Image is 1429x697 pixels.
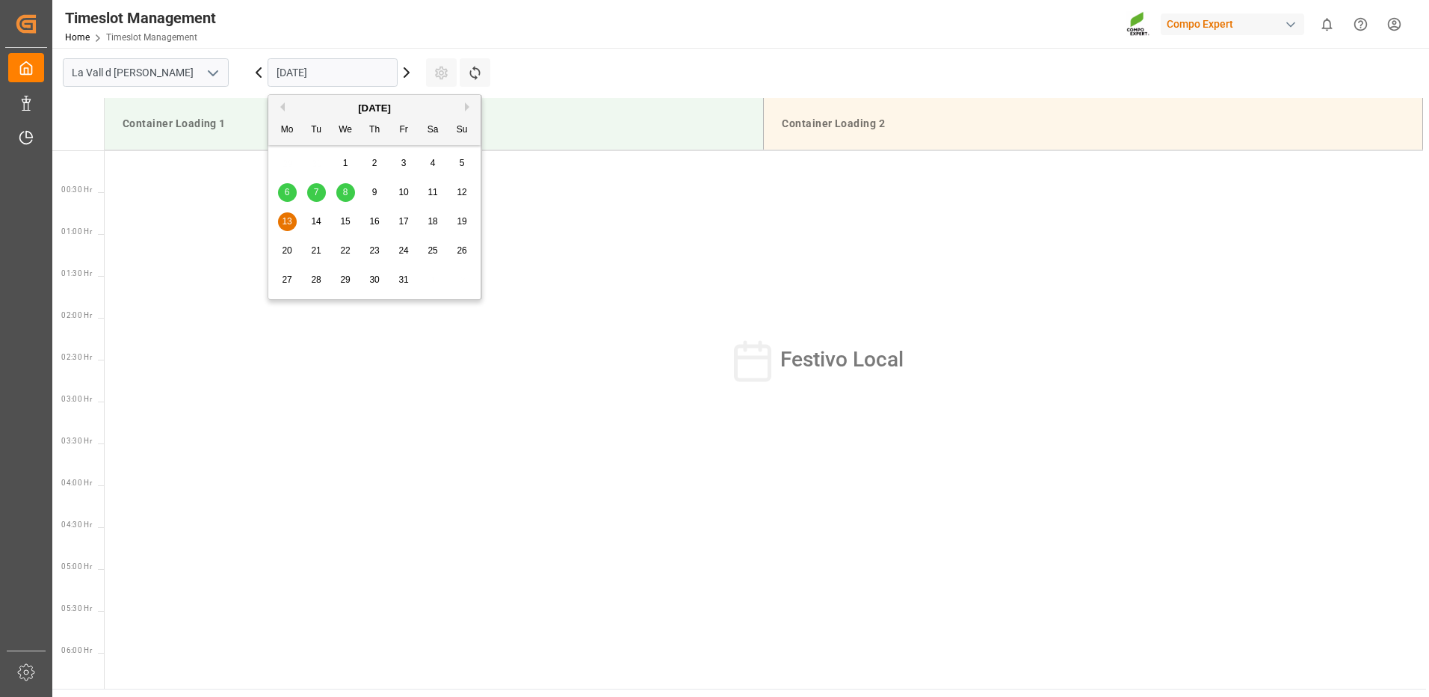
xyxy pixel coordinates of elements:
div: Choose Friday, October 24th, 2025 [395,242,413,260]
div: Mo [278,121,297,140]
button: Compo Expert [1161,10,1310,38]
span: 1 [343,158,348,168]
span: 03:00 Hr [61,395,92,403]
div: Fr [395,121,413,140]
span: 28 [311,274,321,285]
span: 04:00 Hr [61,479,92,487]
div: We [336,121,355,140]
div: Choose Monday, October 6th, 2025 [278,183,297,202]
span: 24 [398,245,408,256]
div: Container Loading 2 [776,110,1410,138]
span: 06:00 Hr [61,646,92,654]
div: Choose Thursday, October 2nd, 2025 [365,154,384,173]
span: 3 [401,158,407,168]
button: show 0 new notifications [1310,7,1344,41]
span: 12 [457,187,466,197]
span: 04:30 Hr [61,521,92,529]
div: Choose Friday, October 3rd, 2025 [395,154,413,173]
div: Choose Monday, October 13th, 2025 [278,212,297,231]
span: 01:30 Hr [61,269,92,277]
span: 23 [369,245,379,256]
span: 25 [428,245,437,256]
div: Choose Wednesday, October 22nd, 2025 [336,242,355,260]
span: 02:30 Hr [61,353,92,361]
div: Choose Saturday, October 18th, 2025 [424,212,442,231]
span: 02:00 Hr [61,311,92,319]
span: 7 [314,187,319,197]
div: Choose Wednesday, October 1st, 2025 [336,154,355,173]
input: DD.MM.YYYY [268,58,398,87]
div: Choose Monday, October 20th, 2025 [278,242,297,260]
div: Choose Wednesday, October 15th, 2025 [336,212,355,231]
div: Choose Saturday, October 25th, 2025 [424,242,442,260]
div: Container Loading 1 [117,110,751,138]
span: 06:30 Hr [61,688,92,696]
div: Tu [307,121,326,140]
div: Choose Saturday, October 11th, 2025 [424,183,442,202]
span: 9 [372,187,377,197]
span: 22 [340,245,350,256]
div: Compo Expert [1161,13,1304,35]
div: Choose Saturday, October 4th, 2025 [424,154,442,173]
div: Choose Tuesday, October 7th, 2025 [307,183,326,202]
div: Choose Tuesday, October 21st, 2025 [307,242,326,260]
div: month 2025-10 [273,149,477,295]
div: Sa [424,121,442,140]
div: Choose Wednesday, October 8th, 2025 [336,183,355,202]
div: [DATE] [268,101,481,116]
div: Choose Thursday, October 23rd, 2025 [365,242,384,260]
div: Choose Thursday, October 9th, 2025 [365,183,384,202]
span: 26 [457,245,466,256]
span: 05:00 Hr [61,562,92,571]
div: Choose Tuesday, October 14th, 2025 [307,212,326,231]
button: Next Month [465,102,474,111]
span: 31 [398,274,408,285]
span: 27 [282,274,291,285]
span: 05:30 Hr [61,604,92,612]
input: Type to search/select [63,58,229,87]
div: Choose Sunday, October 5th, 2025 [453,154,472,173]
span: 21 [311,245,321,256]
div: Choose Sunday, October 26th, 2025 [453,242,472,260]
div: Choose Sunday, October 12th, 2025 [453,183,472,202]
span: 11 [428,187,437,197]
a: Home [65,32,90,43]
span: 10 [398,187,408,197]
button: open menu [201,61,223,85]
span: 17 [398,216,408,227]
span: 01:00 Hr [61,227,92,236]
span: 15 [340,216,350,227]
span: 00:30 Hr [61,185,92,194]
span: 8 [343,187,348,197]
span: 16 [369,216,379,227]
img: Screenshot%202023-09-29%20at%2010.02.21.png_1712312052.png [1126,11,1150,37]
button: Previous Month [276,102,285,111]
div: Choose Tuesday, October 28th, 2025 [307,271,326,289]
span: Festivo Local [775,342,909,377]
div: Choose Monday, October 27th, 2025 [278,271,297,289]
span: 19 [457,216,466,227]
div: Choose Sunday, October 19th, 2025 [453,212,472,231]
div: Choose Friday, October 10th, 2025 [395,183,413,202]
span: 30 [369,274,379,285]
span: 29 [340,274,350,285]
div: Timeslot Management [65,7,216,29]
div: Th [365,121,384,140]
span: 03:30 Hr [61,437,92,445]
span: 20 [282,245,291,256]
span: 18 [428,216,437,227]
span: 2 [372,158,377,168]
span: 5 [460,158,465,168]
div: Choose Thursday, October 30th, 2025 [365,271,384,289]
div: Choose Friday, October 17th, 2025 [395,212,413,231]
div: Su [453,121,472,140]
span: 14 [311,216,321,227]
span: 4 [430,158,436,168]
button: Help Center [1344,7,1377,41]
span: 6 [285,187,290,197]
div: Choose Wednesday, October 29th, 2025 [336,271,355,289]
div: Choose Friday, October 31st, 2025 [395,271,413,289]
span: 13 [282,216,291,227]
div: Choose Thursday, October 16th, 2025 [365,212,384,231]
